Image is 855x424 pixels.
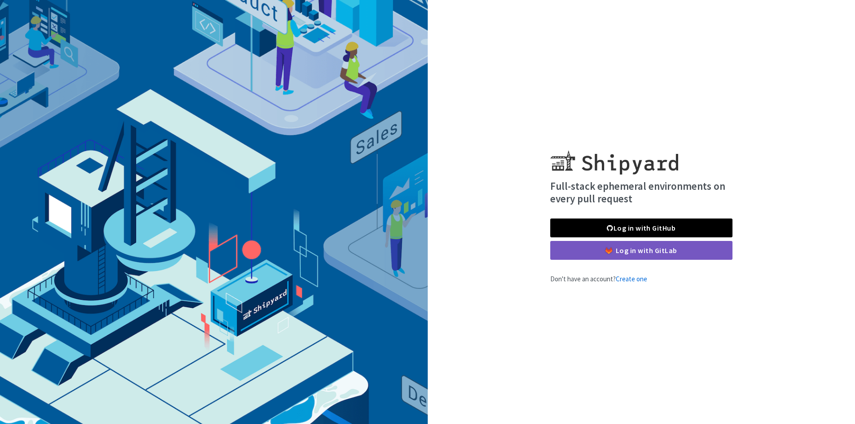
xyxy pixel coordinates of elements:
a: Log in with GitLab [550,241,732,260]
a: Create one [616,275,647,283]
img: Shipyard logo [550,140,678,175]
a: Log in with GitHub [550,219,732,237]
span: Don't have an account? [550,275,647,283]
h4: Full-stack ephemeral environments on every pull request [550,180,732,205]
img: gitlab-color.svg [605,247,612,254]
